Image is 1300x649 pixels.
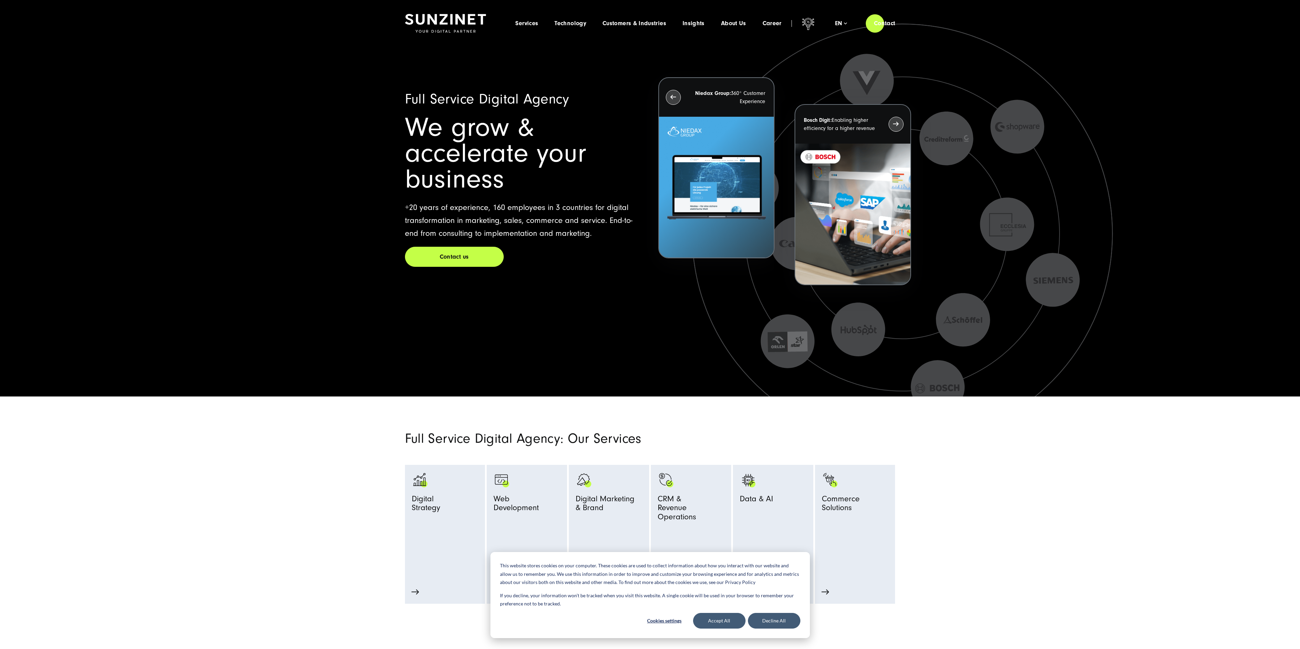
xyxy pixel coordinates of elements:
img: Letztes Projekt von Niedax. Ein Laptop auf dem die Niedax Website geöffnet ist, auf blauem Hinter... [659,117,774,258]
a: Career [763,20,782,27]
img: SUNZINET Full Service Digital Agentur [405,14,486,33]
a: Contact [866,14,904,33]
button: Niedax Group:360° Customer Experience Letztes Projekt von Niedax. Ein Laptop auf dem die Niedax W... [658,77,774,259]
span: Digital Marketing & Brand [576,494,635,516]
a: Technology [554,20,586,27]
p: Enabling higher efficiency for a higher revenue [804,116,876,132]
span: Full Service Digital Agency [405,91,569,107]
a: analytics-graph-bar-business analytics-graph-bar-business_white DigitalStrategy [412,472,479,572]
span: Digital Strategy [412,494,440,516]
h2: Full Service Digital Agency: Our Services [405,431,729,447]
p: If you decline, your information won’t be tracked when you visit this website. A single cookie wi... [500,591,800,608]
a: Services [515,20,538,27]
p: This website stores cookies on your computer. These cookies are used to collect information about... [500,562,800,587]
a: Bild eines Fingers, der auf einen schwarzen Einkaufswagen mit grünen Akzenten klickt: Digitalagen... [822,472,889,572]
a: Customers & Industries [602,20,666,27]
a: Insights [683,20,705,27]
img: recent-project_BOSCH_2024-03 [795,144,910,285]
h1: We grow & accelerate your business [405,115,642,192]
div: en [835,20,847,27]
a: Symbol mit einem Haken und einem Dollarzeichen. monetization-approve-business-products_white CRM ... [658,472,724,572]
a: KI AI Data & AI [740,472,806,543]
p: +20 years of experience, 160 employees in 3 countries for digital transformation in marketing, sa... [405,201,642,240]
button: Bosch Digit:Enabling higher efficiency for a higher revenue recent-project_BOSCH_2024-03 [795,104,911,286]
a: About Us [721,20,746,27]
span: Web Development [494,494,539,516]
a: Browser Symbol als Zeichen für Web Development - Digitalagentur SUNZINET programming-browser-prog... [494,472,560,572]
button: Accept All [693,613,746,629]
div: Cookie banner [490,552,810,638]
a: advertising-megaphone-business-products_black advertising-megaphone-business-products_white Digit... [576,472,642,557]
span: Commerce Solutions [822,494,889,516]
button: Decline All [748,613,800,629]
strong: Bosch Digit: [804,117,832,123]
strong: Niedax Group: [695,90,731,96]
p: 360° Customer Experience [693,89,765,106]
span: CRM & Revenue Operations [658,494,724,524]
button: Cookies settings [638,613,691,629]
a: Contact us [405,247,504,267]
span: Data & AI [740,494,773,506]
